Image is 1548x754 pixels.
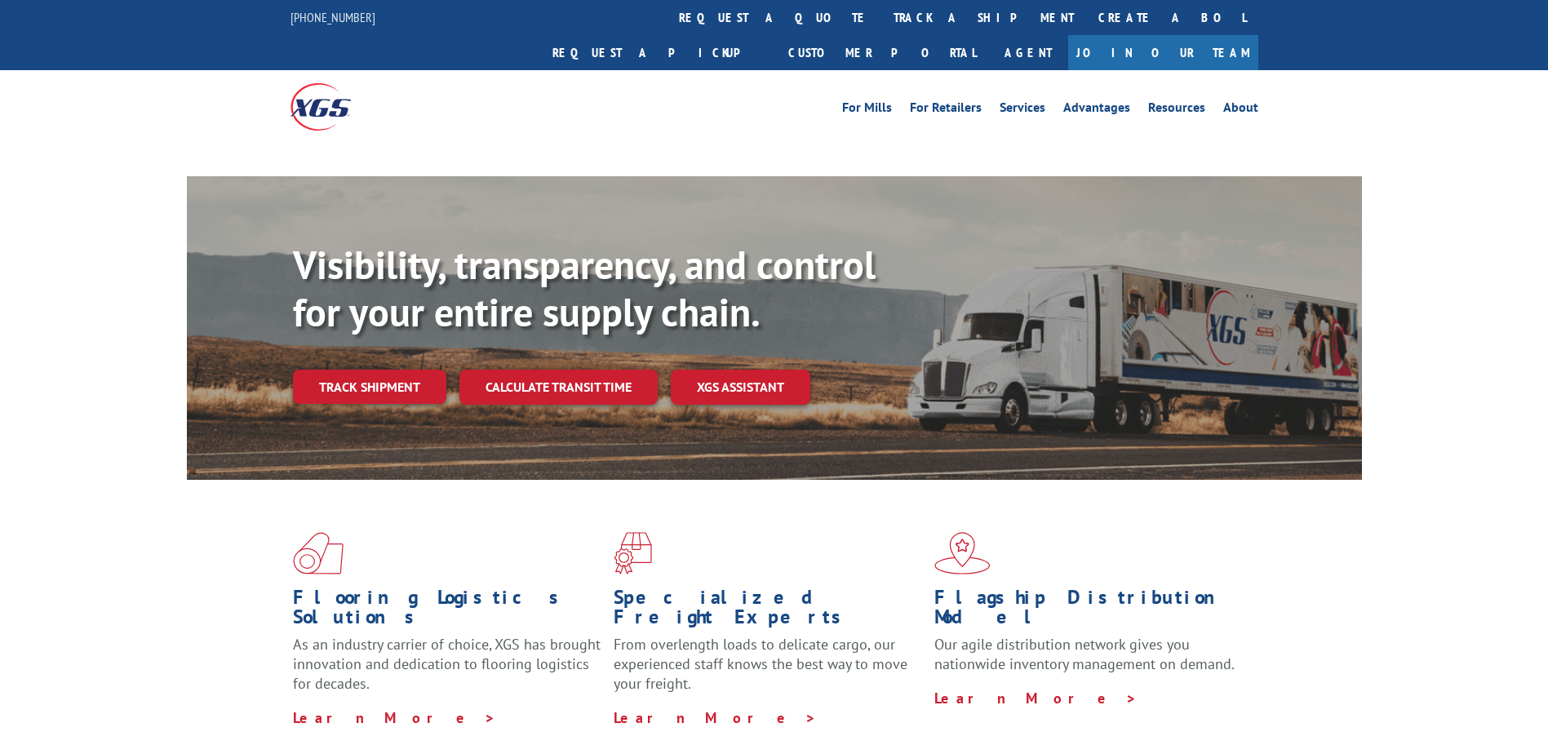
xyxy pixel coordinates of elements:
[671,370,810,405] a: XGS ASSISTANT
[776,35,988,70] a: Customer Portal
[1223,101,1258,119] a: About
[614,635,922,707] p: From overlength loads to delicate cargo, our experienced staff knows the best way to move your fr...
[934,588,1243,635] h1: Flagship Distribution Model
[988,35,1068,70] a: Agent
[934,635,1235,673] span: Our agile distribution network gives you nationwide inventory management on demand.
[934,689,1138,707] a: Learn More >
[614,588,922,635] h1: Specialized Freight Experts
[934,532,991,574] img: xgs-icon-flagship-distribution-model-red
[293,239,876,337] b: Visibility, transparency, and control for your entire supply chain.
[1148,101,1205,119] a: Resources
[614,532,652,574] img: xgs-icon-focused-on-flooring-red
[1063,101,1130,119] a: Advantages
[614,708,817,727] a: Learn More >
[842,101,892,119] a: For Mills
[540,35,776,70] a: Request a pickup
[293,635,601,693] span: As an industry carrier of choice, XGS has brought innovation and dedication to flooring logistics...
[293,588,601,635] h1: Flooring Logistics Solutions
[459,370,658,405] a: Calculate transit time
[291,9,375,25] a: [PHONE_NUMBER]
[293,532,344,574] img: xgs-icon-total-supply-chain-intelligence-red
[293,370,446,404] a: Track shipment
[1068,35,1258,70] a: Join Our Team
[1000,101,1045,119] a: Services
[293,708,496,727] a: Learn More >
[910,101,982,119] a: For Retailers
